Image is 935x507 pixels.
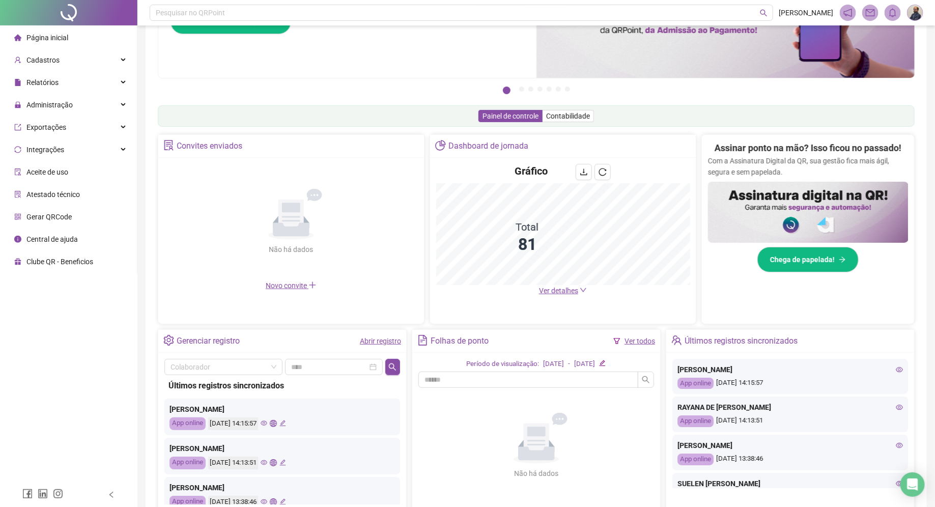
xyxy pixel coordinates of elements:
div: RAYANA DE [PERSON_NAME] [677,402,903,413]
div: [DATE] 14:15:57 [677,378,903,389]
span: gift [14,258,21,265]
span: global [270,420,276,427]
span: solution [14,191,21,198]
div: [PERSON_NAME] [677,364,903,375]
span: search [388,363,396,371]
div: [DATE] 14:15:57 [208,417,258,430]
span: team [671,335,682,346]
button: Chega de papelada! [757,247,859,272]
div: - [568,359,570,370]
span: edit [279,498,286,505]
div: [DATE] 14:13:51 [677,415,903,427]
span: eye [261,459,267,466]
span: user-add [14,57,21,64]
span: filter [613,337,620,345]
span: eye [896,404,903,411]
span: Página inicial [26,34,68,42]
span: Central de ajuda [26,235,78,243]
div: App online [169,417,206,430]
div: Não há dados [244,244,338,255]
div: Não há dados [490,468,583,479]
span: eye [896,366,903,373]
span: [PERSON_NAME] [779,7,834,18]
span: global [270,498,276,505]
div: SUELEN [PERSON_NAME] [677,478,903,489]
button: 2 [519,87,524,92]
span: home [14,34,21,41]
span: instagram [53,489,63,499]
span: eye [896,442,903,449]
span: bell [888,8,897,17]
p: Com a Assinatura Digital da QR, sua gestão fica mais ágil, segura e sem papelada. [708,155,909,178]
span: qrcode [14,213,21,220]
button: 5 [547,87,552,92]
button: 1 [503,87,511,94]
span: Ver detalhes [539,287,578,295]
span: left [108,491,115,498]
span: lock [14,101,21,108]
div: Dashboard de jornada [448,137,528,155]
span: export [14,124,21,131]
div: Folhas de ponto [431,332,489,350]
div: App online [169,457,206,469]
span: pie-chart [435,140,446,151]
span: Cadastros [26,56,60,64]
div: App online [677,378,714,389]
span: Clube QR - Beneficios [26,258,93,266]
div: [PERSON_NAME] [169,443,395,454]
span: audit [14,168,21,176]
button: 6 [556,87,561,92]
span: edit [279,420,286,427]
div: Período de visualização: [466,359,539,370]
div: App online [677,415,714,427]
img: banner%2F02c71560-61a6-44d4-94b9-c8ab97240462.png [708,182,909,243]
div: Últimos registros sincronizados [168,379,396,392]
span: facebook [22,489,33,499]
span: file [14,79,21,86]
span: Atestado técnico [26,190,80,199]
h4: Gráfico [515,164,548,178]
span: Contabilidade [546,112,590,120]
span: Painel de controle [483,112,539,120]
div: [PERSON_NAME] [169,404,395,415]
div: [PERSON_NAME] [169,482,395,493]
span: file-text [417,335,428,346]
div: App online [677,454,714,465]
button: 4 [537,87,543,92]
div: Últimos registros sincronizados [685,332,798,350]
a: Ver detalhes down [539,287,587,295]
span: plus [308,281,317,289]
span: eye [896,480,903,487]
span: edit [599,360,606,367]
span: Administração [26,101,73,109]
span: setting [163,335,174,346]
span: Exportações [26,123,66,131]
div: Gerenciar registro [177,332,240,350]
span: Gerar QRCode [26,213,72,221]
span: edit [279,459,286,466]
span: mail [866,8,875,17]
span: notification [843,8,853,17]
span: reload [599,168,607,176]
span: Novo convite [266,281,317,290]
h2: Assinar ponto na mão? Isso ficou no passado! [715,141,901,155]
div: [DATE] 13:38:46 [677,454,903,465]
a: Ver todos [625,337,655,345]
span: eye [261,498,267,505]
div: [DATE] [543,359,564,370]
span: info-circle [14,236,21,243]
span: eye [261,420,267,427]
span: download [580,168,588,176]
a: Abrir registro [360,337,401,345]
div: [PERSON_NAME] [677,440,903,451]
img: 94431 [908,5,923,20]
div: Convites enviados [177,137,242,155]
button: 7 [565,87,570,92]
button: 3 [528,87,533,92]
span: global [270,459,276,466]
span: solution [163,140,174,151]
div: [DATE] 14:13:51 [208,457,258,469]
span: Relatórios [26,78,59,87]
span: search [760,9,768,17]
span: Chega de papelada! [770,254,835,265]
